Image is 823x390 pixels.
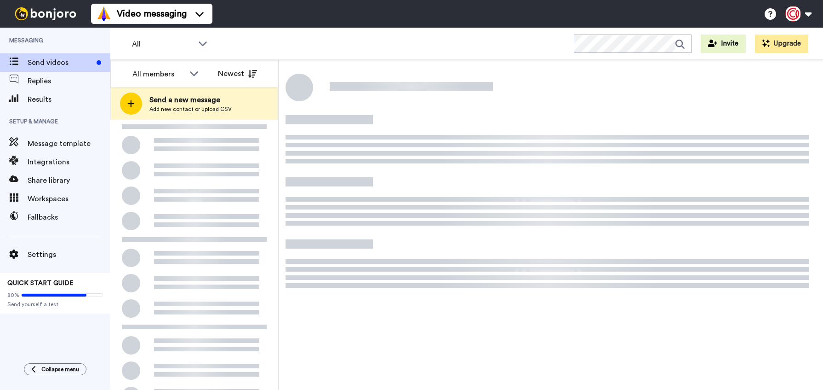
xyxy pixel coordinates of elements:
span: Send yourself a test [7,301,103,308]
button: Invite [701,35,746,53]
span: Share library [28,175,110,186]
span: Add new contact or upload CSV [149,105,232,113]
span: Workspaces [28,193,110,204]
img: bj-logo-header-white.svg [11,7,80,20]
div: All members [132,69,185,80]
button: Collapse menu [24,363,86,375]
span: QUICK START GUIDE [7,280,74,286]
span: Video messaging [117,7,187,20]
span: Fallbacks [28,212,110,223]
span: Send a new message [149,94,232,105]
img: vm-color.svg [97,6,111,21]
span: Replies [28,76,110,87]
button: Newest [211,64,264,83]
span: Integrations [28,157,110,168]
button: Upgrade [755,35,808,53]
span: Collapse menu [41,366,79,373]
span: Message template [28,138,110,149]
span: All [132,39,194,50]
span: 80% [7,291,19,299]
span: Send videos [28,57,93,68]
span: Settings [28,249,110,260]
span: Results [28,94,110,105]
